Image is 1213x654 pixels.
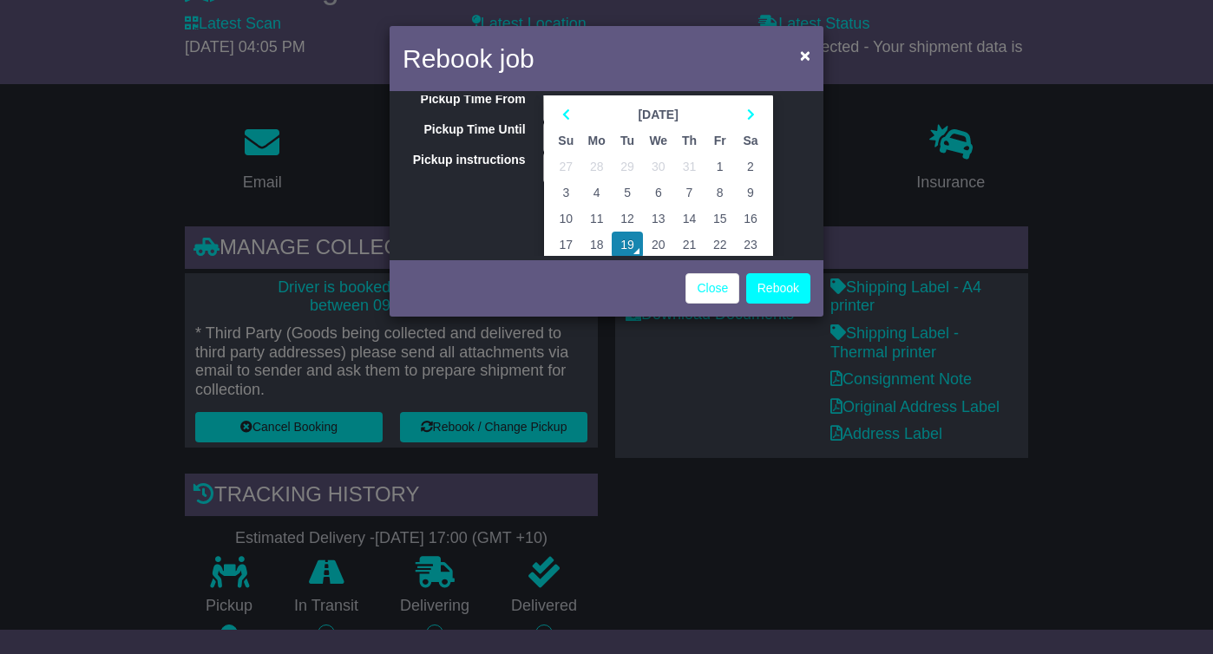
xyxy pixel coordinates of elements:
[674,232,705,258] td: 21
[735,180,765,206] td: 9
[643,206,674,232] td: 13
[705,128,735,154] th: Fr
[746,273,810,304] button: Rebook
[581,101,735,128] th: Select Month
[581,154,613,180] td: 28
[705,154,735,180] td: 1
[735,232,765,258] td: 23
[674,180,705,206] td: 7
[390,92,534,107] label: Pickup Time From
[403,39,534,78] h4: Rebook job
[551,206,581,232] td: 10
[612,128,642,154] th: Tu
[800,45,810,65] span: ×
[581,128,613,154] th: Mo
[791,37,819,73] button: Close
[705,232,735,258] td: 22
[705,180,735,206] td: 8
[685,273,739,304] a: Close
[643,128,674,154] th: We
[551,232,581,258] td: 17
[612,154,642,180] td: 29
[705,206,735,232] td: 15
[643,232,674,258] td: 20
[735,154,765,180] td: 2
[551,128,581,154] th: Su
[612,206,642,232] td: 12
[674,128,705,154] th: Th
[735,128,765,154] th: Sa
[643,154,674,180] td: 30
[612,232,642,258] td: 19
[551,154,581,180] td: 27
[612,180,642,206] td: 5
[581,232,613,258] td: 18
[581,206,613,232] td: 11
[581,180,613,206] td: 4
[735,206,765,232] td: 16
[643,180,674,206] td: 6
[674,206,705,232] td: 14
[674,154,705,180] td: 31
[551,180,581,206] td: 3
[390,153,534,167] label: Pickup instructions
[390,122,534,137] label: Pickup Time Until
